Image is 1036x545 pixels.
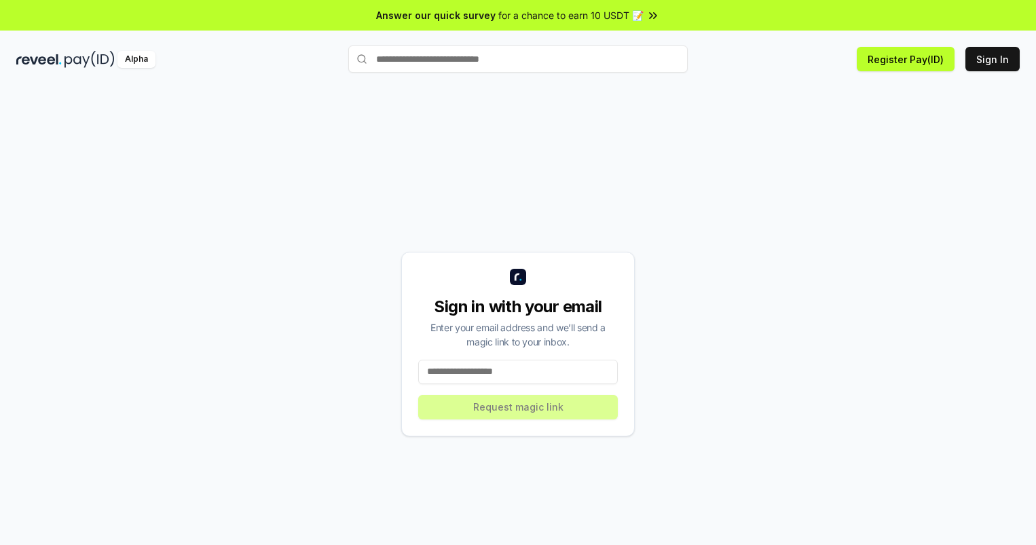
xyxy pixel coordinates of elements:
img: pay_id [64,51,115,68]
button: Sign In [965,47,1020,71]
div: Sign in with your email [418,296,618,318]
img: logo_small [510,269,526,285]
div: Alpha [117,51,155,68]
span: for a chance to earn 10 USDT 📝 [498,8,644,22]
div: Enter your email address and we’ll send a magic link to your inbox. [418,320,618,349]
span: Answer our quick survey [376,8,496,22]
img: reveel_dark [16,51,62,68]
button: Register Pay(ID) [857,47,955,71]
